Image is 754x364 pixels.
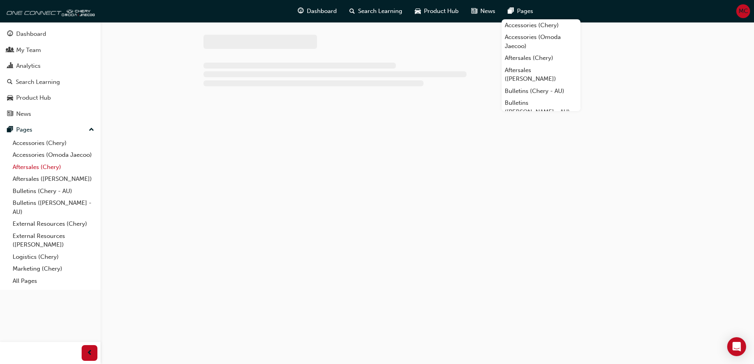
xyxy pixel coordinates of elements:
[508,6,514,16] span: pages-icon
[16,61,41,71] div: Analytics
[409,3,465,19] a: car-iconProduct Hub
[7,31,13,38] span: guage-icon
[9,263,97,275] a: Marketing (Chery)
[471,6,477,16] span: news-icon
[502,19,580,32] a: Accessories (Chery)
[3,123,97,137] button: Pages
[16,46,41,55] div: My Team
[502,97,580,118] a: Bulletins ([PERSON_NAME] - AU)
[3,27,97,41] a: Dashboard
[9,230,97,251] a: External Resources ([PERSON_NAME])
[4,3,95,19] img: oneconnect
[424,7,459,16] span: Product Hub
[9,137,97,149] a: Accessories (Chery)
[517,7,533,16] span: Pages
[89,125,94,135] span: up-icon
[7,47,13,54] span: people-icon
[465,3,502,19] a: news-iconNews
[16,93,51,102] div: Product Hub
[736,4,750,18] button: MC
[9,173,97,185] a: Aftersales ([PERSON_NAME])
[9,185,97,197] a: Bulletins (Chery - AU)
[9,149,97,161] a: Accessories (Omoda Jaecoo)
[16,78,60,87] div: Search Learning
[502,64,580,85] a: Aftersales ([PERSON_NAME])
[3,25,97,123] button: DashboardMy TeamAnalyticsSearch LearningProduct HubNews
[9,275,97,287] a: All Pages
[343,3,409,19] a: search-iconSearch Learning
[349,6,355,16] span: search-icon
[502,31,580,52] a: Accessories (Omoda Jaecoo)
[358,7,402,16] span: Search Learning
[9,161,97,173] a: Aftersales (Chery)
[7,95,13,102] span: car-icon
[3,43,97,58] a: My Team
[16,30,46,39] div: Dashboard
[415,6,421,16] span: car-icon
[739,7,748,16] span: MC
[502,52,580,64] a: Aftersales (Chery)
[7,79,13,86] span: search-icon
[502,3,539,19] a: pages-iconPages
[3,91,97,105] a: Product Hub
[9,197,97,218] a: Bulletins ([PERSON_NAME] - AU)
[502,85,580,97] a: Bulletins (Chery - AU)
[727,337,746,356] div: Open Intercom Messenger
[7,63,13,70] span: chart-icon
[9,218,97,230] a: External Resources (Chery)
[7,126,13,134] span: pages-icon
[16,110,31,119] div: News
[307,7,337,16] span: Dashboard
[3,107,97,121] a: News
[9,251,97,263] a: Logistics (Chery)
[16,125,32,134] div: Pages
[298,6,304,16] span: guage-icon
[480,7,495,16] span: News
[7,111,13,118] span: news-icon
[87,348,93,358] span: prev-icon
[291,3,343,19] a: guage-iconDashboard
[3,75,97,89] a: Search Learning
[3,59,97,73] a: Analytics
